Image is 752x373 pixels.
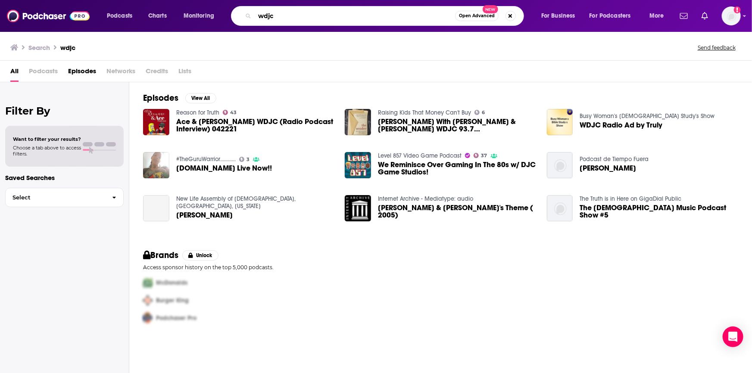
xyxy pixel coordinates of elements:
[580,195,681,202] a: The Truth is in Here on GigaDial Public
[481,154,487,158] span: 37
[5,174,124,182] p: Saved Searches
[345,152,371,178] img: We Reminisce Over Gaming In The 80s w/ DJC Game Studios!
[140,292,156,309] img: Second Pro Logo
[535,9,586,23] button: open menu
[547,109,573,135] img: WDJC Radio Ad by Truly
[28,44,50,52] h3: Search
[143,264,738,270] p: Access sponsor history on the top 5,000 podcasts.
[482,111,485,115] span: 6
[146,64,168,82] span: Credits
[143,93,178,103] h2: Episodes
[176,118,335,133] span: Ace & [PERSON_NAME] WDJC (Radio Podcast Interview) 042221
[5,188,124,207] button: Select
[176,118,335,133] a: Ace & Roxanne WDJC (Radio Podcast Interview) 042221
[547,152,573,178] img: Valentin Echavarria
[695,44,738,51] button: Send feedback
[143,195,169,221] a: Roxanne Richardson
[580,121,662,129] a: WDJC Radio Ad by Truly
[677,9,691,23] a: Show notifications dropdown
[143,152,169,178] img: WDJCradio.com Live Now!!
[68,64,96,82] a: Episodes
[143,93,216,103] a: EpisodesView All
[143,250,179,261] h2: Brands
[580,155,649,163] a: Podcast de Tiempo Fuera
[185,93,216,103] button: View All
[580,204,738,219] span: The [DEMOGRAPHIC_DATA] Music Podcast Show #5
[590,10,631,22] span: For Podcasters
[230,111,237,115] span: 43
[176,165,272,172] span: [DOMAIN_NAME] Live Now!!
[378,195,473,202] a: Internet Archive - Mediatype: audio
[140,309,156,327] img: Third Pro Logo
[143,109,169,135] img: Ace & Roxanne WDJC (Radio Podcast Interview) 042221
[176,211,233,219] a: Roxanne Richardson
[474,153,487,158] a: 37
[722,6,741,25] span: Logged in as BenLaurro
[176,195,296,210] a: New Life Assembly of God, Woodstock, Alabama
[176,211,233,219] span: [PERSON_NAME]
[345,195,371,221] img: Robin Guthrie & Harold Budd Neil's Theme ( 2005)
[541,10,575,22] span: For Business
[580,165,636,172] a: Valentin Echavarria
[547,195,573,221] img: The Christian Music Podcast Show #5
[101,9,144,23] button: open menu
[239,6,532,26] div: Search podcasts, credits, & more...
[176,109,219,116] a: Reason for Truth
[184,10,214,22] span: Monitoring
[156,314,197,322] span: Podchaser Pro
[455,11,499,21] button: Open AdvancedNew
[156,279,187,286] span: McDonalds
[60,44,75,52] h3: wdjc
[176,165,272,172] a: WDJCradio.com Live Now!!
[474,110,485,115] a: 6
[255,9,455,23] input: Search podcasts, credits, & more...
[223,110,237,115] a: 43
[239,157,250,162] a: 3
[176,155,236,163] a: #TheGuruWarrior............
[378,161,537,176] a: We Reminisce Over Gaming In The 80s w/ DJC Game Studios!
[345,109,371,135] img: Dr. Kevin Elko With Roxanne & Chris WDJC 93.7 Birmingham
[140,274,156,292] img: First Pro Logo
[247,158,250,162] span: 3
[698,9,711,23] a: Show notifications dropdown
[143,9,172,23] a: Charts
[378,118,537,133] span: [PERSON_NAME] With [PERSON_NAME] & [PERSON_NAME] WDJC 93.7 [GEOGRAPHIC_DATA]
[378,152,462,159] a: Level 857 Video Game Podcast
[378,118,537,133] a: Dr. Kevin Elko With Roxanne & Chris WDJC 93.7 Birmingham
[29,64,58,82] span: Podcasts
[6,195,105,200] span: Select
[5,105,124,117] h2: Filter By
[580,112,715,120] a: Busy Woman's Bible Study's Show
[584,9,643,23] button: open menu
[722,6,741,25] img: User Profile
[580,165,636,172] span: [PERSON_NAME]
[483,5,498,13] span: New
[7,8,90,24] img: Podchaser - Follow, Share and Rate Podcasts
[378,204,537,219] a: Robin Guthrie & Harold Budd Neil's Theme ( 2005)
[378,204,537,219] span: [PERSON_NAME] & [PERSON_NAME]'s Theme ( 2005)
[643,9,675,23] button: open menu
[734,6,741,13] svg: Add a profile image
[722,6,741,25] button: Show profile menu
[10,64,19,82] a: All
[156,297,189,304] span: Burger King
[106,64,135,82] span: Networks
[13,145,81,157] span: Choose a tab above to access filters.
[182,250,219,261] button: Unlock
[378,109,471,116] a: Raising Kids That Money Can't Buy
[723,326,743,347] div: Open Intercom Messenger
[13,136,81,142] span: Want to filter your results?
[178,9,225,23] button: open menu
